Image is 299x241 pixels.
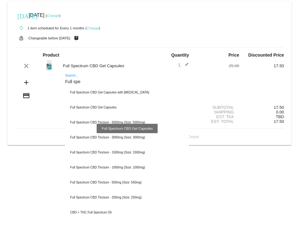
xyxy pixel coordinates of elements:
[18,12,25,19] mat-icon: [DATE]
[65,205,189,220] div: CBD + THC Full Spectrum Oil
[15,26,84,30] small: 1 item scheduled for Every 1 months
[73,34,80,42] mat-icon: live_help
[65,115,189,130] div: Full Spectrum CBD Tincture - 5000mg (Size: 5000mg)
[60,63,149,68] div: Full Spectrum CBD Gel Capsules
[194,105,239,110] div: Subtotal
[194,110,239,114] div: Shipping
[23,62,30,70] mat-icon: clear
[194,119,239,124] div: Est. Total
[23,92,30,99] mat-icon: credit_card
[65,100,189,115] div: Full Spectrum CBD Gel Capsules
[65,85,189,100] div: Full Spectrum CBD Gel Capsules with [MEDICAL_DATA]
[274,119,284,124] span: 17.50
[248,53,284,58] strong: Discounted Price
[65,79,189,84] input: Search...
[171,53,189,58] strong: Quantity
[47,14,59,18] a: Change
[18,24,25,32] mat-icon: autorenew
[239,63,284,68] div: 17.50
[18,34,25,42] mat-icon: lock_open
[194,63,239,68] div: 25.00
[65,130,189,145] div: Full Spectrum CBD Tincture - 3000mg (Size: 3000mg)
[276,110,284,114] span: 0.00
[28,36,70,40] small: Changeable before [DATE]
[178,63,189,67] span: 1
[239,105,284,110] div: 17.50
[43,53,59,58] strong: Product
[181,135,199,139] span: Delete
[85,26,100,30] small: ( )
[23,79,30,86] mat-icon: add
[65,160,189,175] div: Full Spectrum CBD Tincture - 1000mg (Size: 1000mg)
[194,114,239,119] div: Est. Tax
[181,62,189,70] mat-icon: edit
[65,145,189,160] div: Full Spectrum CBD Tincture - 1500mg (Size: 1500mg)
[276,114,284,119] span: TBD
[176,131,204,143] button: Delete
[229,53,239,58] strong: Price
[46,14,60,18] small: ( )
[65,190,189,205] div: Full Spectrum CBD Tincture - 250mg (Size: 250mg)
[43,59,55,72] img: FullSPectrum-_75cc-White-Bottle.jpg
[65,175,189,190] div: Full Spectrum CBD Tincture - 550mg (Size: 550mg)
[87,26,99,30] a: Change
